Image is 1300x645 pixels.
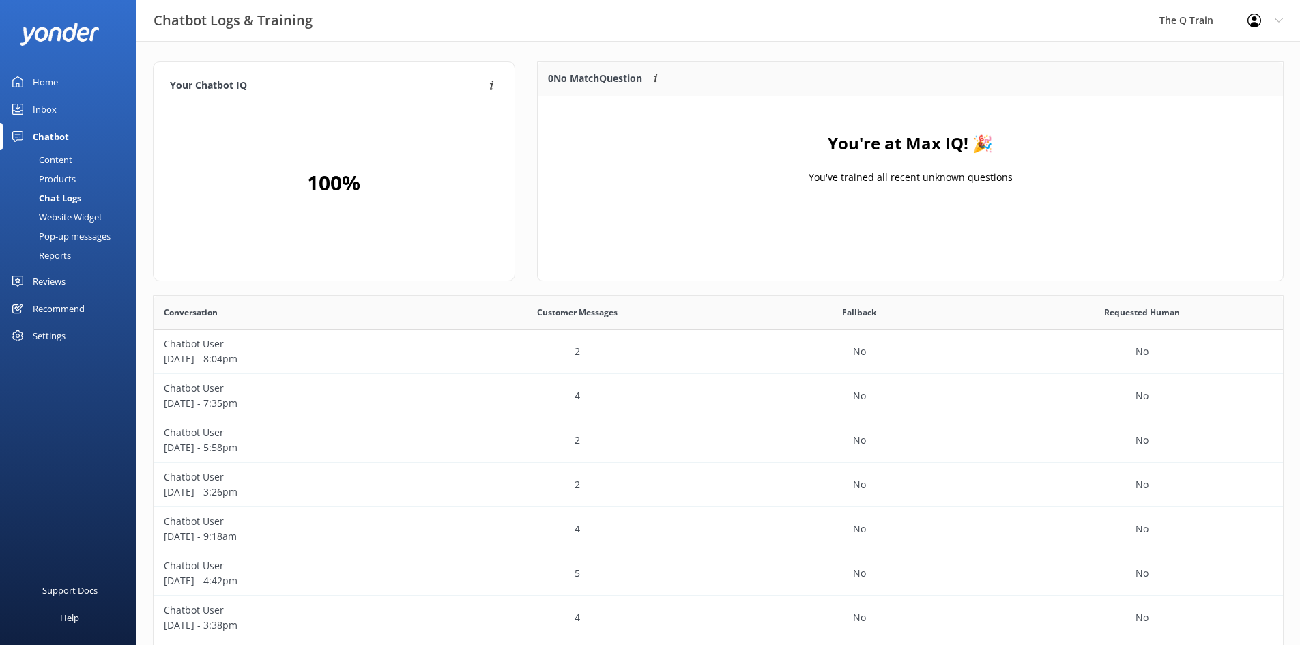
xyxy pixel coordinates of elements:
p: Chatbot User [164,470,426,485]
p: No [853,477,866,492]
div: Help [60,604,79,631]
div: row [154,507,1283,551]
h4: Your Chatbot IQ [170,78,485,94]
span: Customer Messages [537,306,618,319]
p: [DATE] - 3:38pm [164,618,426,633]
p: 4 [575,610,580,625]
p: 4 [575,521,580,536]
span: Requested Human [1104,306,1180,319]
div: Chatbot [33,123,69,150]
p: No [1136,388,1149,403]
div: row [154,374,1283,418]
p: No [853,344,866,359]
div: row [154,330,1283,374]
p: 2 [575,344,580,359]
a: Reports [8,246,136,265]
p: 2 [575,477,580,492]
p: No [1136,566,1149,581]
p: Chatbot User [164,514,426,529]
p: [DATE] - 8:04pm [164,352,426,367]
p: No [853,610,866,625]
div: Home [33,68,58,96]
div: Inbox [33,96,57,123]
p: [DATE] - 7:35pm [164,396,426,411]
div: Content [8,150,72,169]
h2: 100 % [307,167,360,199]
p: No [853,566,866,581]
a: Website Widget [8,207,136,227]
p: No [1136,477,1149,492]
p: [DATE] - 3:26pm [164,485,426,500]
div: row [154,596,1283,640]
p: No [1136,344,1149,359]
p: No [1136,521,1149,536]
h3: Chatbot Logs & Training [154,10,313,31]
p: No [853,388,866,403]
p: 4 [575,388,580,403]
p: Chatbot User [164,603,426,618]
p: No [1136,610,1149,625]
div: Recommend [33,295,85,322]
div: Settings [33,322,66,349]
div: row [154,463,1283,507]
div: Chat Logs [8,188,81,207]
a: Chat Logs [8,188,136,207]
a: Content [8,150,136,169]
p: No [853,521,866,536]
div: Reviews [33,268,66,295]
div: row [154,551,1283,596]
div: Reports [8,246,71,265]
p: Chatbot User [164,558,426,573]
div: Products [8,169,76,188]
div: Support Docs [42,577,98,604]
p: 0 No Match Question [548,71,642,86]
span: Conversation [164,306,218,319]
a: Pop-up messages [8,227,136,246]
h4: You're at Max IQ! 🎉 [828,130,993,156]
p: 2 [575,433,580,448]
span: Fallback [842,306,876,319]
p: 5 [575,566,580,581]
p: [DATE] - 9:18am [164,529,426,544]
p: [DATE] - 5:58pm [164,440,426,455]
p: Chatbot User [164,425,426,440]
div: Pop-up messages [8,227,111,246]
p: [DATE] - 4:42pm [164,573,426,588]
p: No [1136,433,1149,448]
p: Chatbot User [164,381,426,396]
p: Chatbot User [164,336,426,352]
div: row [154,418,1283,463]
p: You've trained all recent unknown questions [808,170,1012,185]
img: yonder-white-logo.png [20,23,99,45]
p: No [853,433,866,448]
a: Products [8,169,136,188]
div: grid [538,96,1283,233]
div: Website Widget [8,207,102,227]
